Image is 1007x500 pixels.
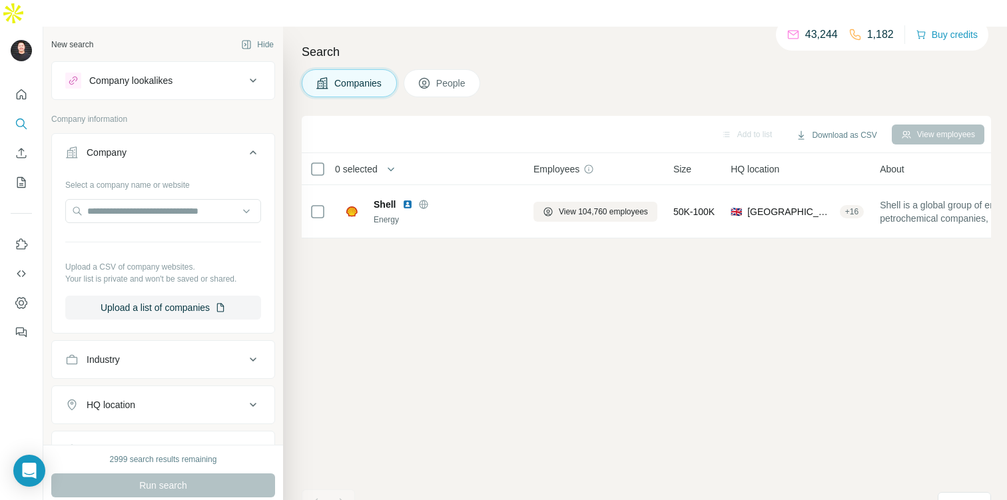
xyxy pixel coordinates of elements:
span: Companies [334,77,383,90]
p: Company information [51,113,275,125]
div: Energy [374,214,517,226]
div: Company lookalikes [89,74,172,87]
p: Your list is private and won't be saved or shared. [65,273,261,285]
span: Size [673,162,691,176]
span: About [880,162,904,176]
span: Employees [533,162,579,176]
button: Company lookalikes [52,65,274,97]
button: Feedback [11,320,32,344]
div: Industry [87,353,120,366]
span: 🇬🇧 [731,205,742,218]
button: Company [52,136,274,174]
div: New search [51,39,93,51]
button: Hide [232,35,283,55]
span: HQ location [731,162,779,176]
button: Enrich CSV [11,141,32,165]
p: Upload a CSV of company websites. [65,261,261,273]
span: Shell [374,198,396,211]
h4: Search [302,43,991,61]
img: LinkedIn logo [402,199,413,210]
button: Use Surfe on LinkedIn [11,232,32,256]
button: View 104,760 employees [533,202,657,222]
button: Upload a list of companies [65,296,261,320]
div: Select a company name or website [65,174,261,191]
span: 50K-100K [673,205,715,218]
span: View 104,760 employees [559,206,648,218]
span: People [436,77,467,90]
div: HQ location [87,398,135,411]
button: Use Surfe API [11,262,32,286]
button: Buy credits [916,25,978,44]
button: Dashboard [11,291,32,315]
div: Annual revenue ($) [87,443,166,457]
button: Search [11,112,32,136]
button: HQ location [52,389,274,421]
span: [GEOGRAPHIC_DATA], [GEOGRAPHIC_DATA], [GEOGRAPHIC_DATA] [747,205,835,218]
div: + 16 [840,206,864,218]
button: My lists [11,170,32,194]
span: 0 selected [335,162,378,176]
img: Logo of Shell [342,201,363,222]
button: Quick start [11,83,32,107]
button: Annual revenue ($) [52,434,274,466]
p: 1,182 [867,27,894,43]
button: Industry [52,344,274,375]
div: 2999 search results remaining [110,453,217,465]
button: Download as CSV [787,125,886,145]
p: 43,244 [805,27,838,43]
div: Open Intercom Messenger [13,455,45,487]
img: Avatar [11,40,32,61]
div: Company [87,146,127,159]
